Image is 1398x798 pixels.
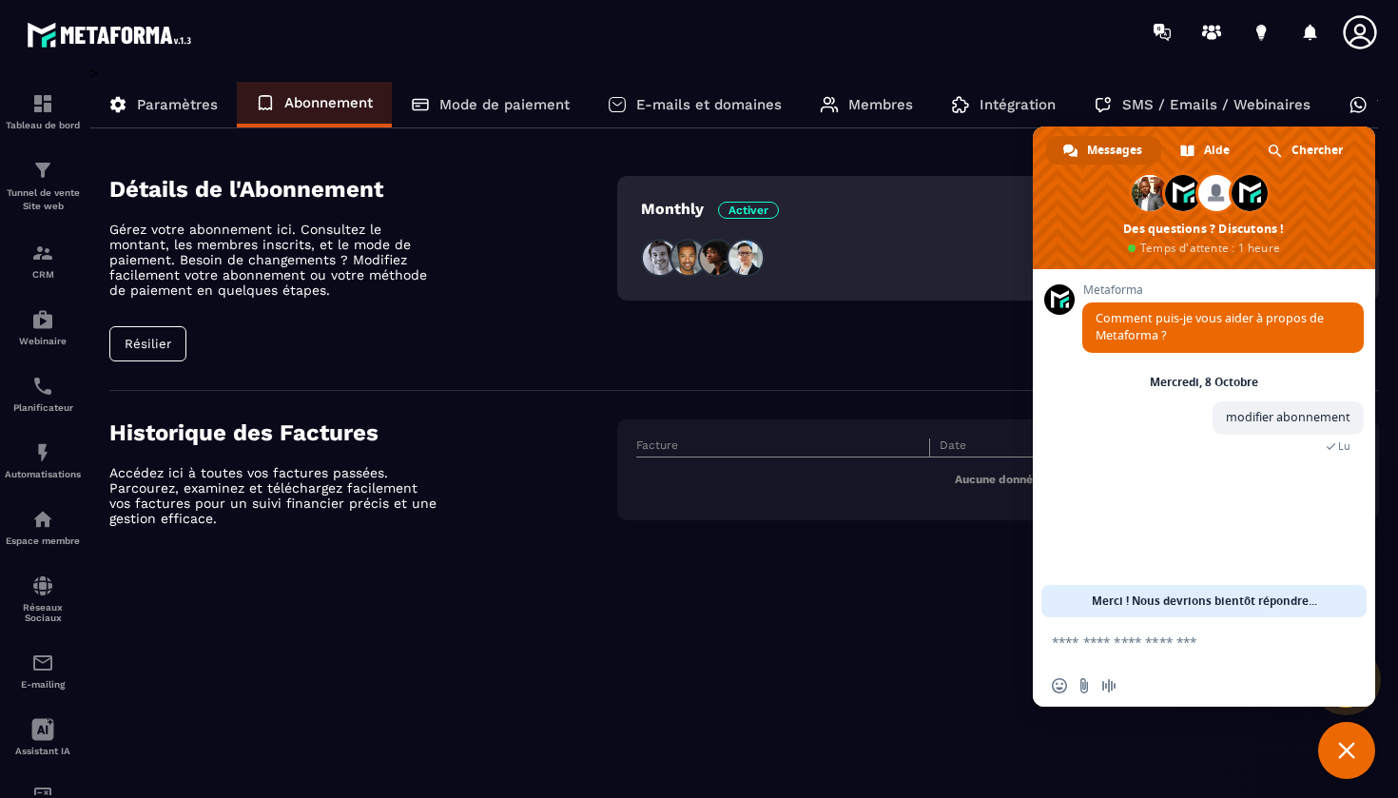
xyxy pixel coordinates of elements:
[636,457,1369,502] td: Aucune donnée
[31,159,54,182] img: formation
[1092,585,1317,617] span: Merci ! Nous devrions bientôt répondre...
[89,64,1379,583] div: >
[109,419,617,446] h4: Historique des Factures
[137,96,218,113] p: Paramètres
[1052,633,1314,651] textarea: Entrez votre message...
[439,96,570,113] p: Mode de paiement
[1087,136,1142,165] span: Messages
[718,202,779,219] span: Activer
[636,438,929,457] th: Facture
[31,92,54,115] img: formation
[284,94,373,111] p: Abonnement
[1101,678,1116,693] span: Message audio
[698,239,736,277] img: people3
[5,494,81,560] a: automationsautomationsEspace membre
[1077,678,1092,693] span: Envoyer un fichier
[5,704,81,770] a: Assistant IA
[5,269,81,280] p: CRM
[109,222,442,298] p: Gérez votre abonnement ici. Consultez le montant, les membres inscrits, et le mode de paiement. B...
[5,145,81,227] a: formationformationTunnel de vente Site web
[5,120,81,130] p: Tableau de bord
[1226,409,1350,425] span: modifier abonnement
[109,176,617,203] h4: Détails de l'Abonnement
[1096,310,1324,343] span: Comment puis-je vous aider à propos de Metaforma ?
[5,227,81,294] a: formationformationCRM
[5,336,81,346] p: Webinaire
[5,186,81,213] p: Tunnel de vente Site web
[1163,136,1249,165] div: Aide
[109,326,186,361] button: Résilier
[848,96,913,113] p: Membres
[1251,136,1362,165] div: Chercher
[670,239,708,277] img: people2
[980,96,1056,113] p: Intégration
[31,574,54,597] img: social-network
[1052,678,1067,693] span: Insérer un emoji
[5,746,81,756] p: Assistant IA
[727,239,765,277] img: people4
[1291,136,1343,165] span: Chercher
[5,679,81,690] p: E-mailing
[1338,439,1350,453] span: Lu
[31,242,54,264] img: formation
[1046,136,1161,165] div: Messages
[636,96,782,113] p: E-mails et domaines
[31,652,54,674] img: email
[5,402,81,413] p: Planificateur
[5,637,81,704] a: emailemailE-mailing
[5,360,81,427] a: schedulerschedulerPlanificateur
[641,200,779,218] p: Monthly
[1082,283,1364,297] span: Metaforma
[5,535,81,546] p: Espace membre
[1318,722,1375,779] div: Fermer le chat
[31,508,54,531] img: automations
[5,469,81,479] p: Automatisations
[31,441,54,464] img: automations
[1122,96,1311,113] p: SMS / Emails / Webinaires
[31,375,54,398] img: scheduler
[641,239,679,277] img: people1
[109,465,442,526] p: Accédez ici à toutes vos factures passées. Parcourez, examinez et téléchargez facilement vos fact...
[929,438,1039,457] th: Date
[1204,136,1230,165] span: Aide
[5,294,81,360] a: automationsautomationsWebinaire
[5,602,81,623] p: Réseaux Sociaux
[5,560,81,637] a: social-networksocial-networkRéseaux Sociaux
[27,17,198,52] img: logo
[5,78,81,145] a: formationformationTableau de bord
[5,427,81,494] a: automationsautomationsAutomatisations
[1150,377,1258,388] div: Mercredi, 8 Octobre
[31,308,54,331] img: automations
